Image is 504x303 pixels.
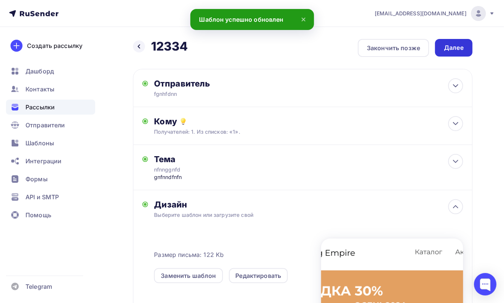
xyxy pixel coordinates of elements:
span: Формы [25,175,48,184]
div: Закончить позже [367,43,420,52]
a: Отправители [6,118,95,133]
div: Кому [154,116,463,127]
a: Дашборд [6,64,95,79]
div: Далее [444,43,464,52]
span: Рассылки [25,103,55,112]
a: Рассылки [6,100,95,115]
span: Отправители [25,121,65,130]
a: [EMAIL_ADDRESS][DOMAIN_NAME] [375,6,495,21]
div: Получателей: 1. Из списков: «1». [154,128,432,136]
div: gnfnndfnfn [154,173,302,181]
div: nfnnggnfd [154,166,287,173]
span: Интеграции [25,157,61,166]
div: Дизайн [154,199,463,210]
span: Шаблоны [25,139,54,148]
span: Размер письма: 122 Kb [154,250,224,259]
div: Редактировать [236,271,281,280]
span: Контакты [25,85,54,94]
span: Дашборд [25,67,54,76]
a: Контакты [6,82,95,97]
span: Помощь [25,210,51,219]
span: Telegram [25,282,52,291]
div: fgnhfdnn [154,90,300,98]
a: Шаблоны [6,136,95,151]
div: Отправитель [154,78,316,89]
div: Выберите шаблон или загрузите свой [154,211,432,219]
a: Формы [6,172,95,187]
h2: 12334 [151,39,188,54]
span: [EMAIL_ADDRESS][DOMAIN_NAME] [375,10,467,17]
span: API и SMTP [25,193,59,202]
div: Создать рассылку [27,41,82,50]
div: Тема [154,154,302,164]
div: Заменить шаблон [161,271,216,280]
